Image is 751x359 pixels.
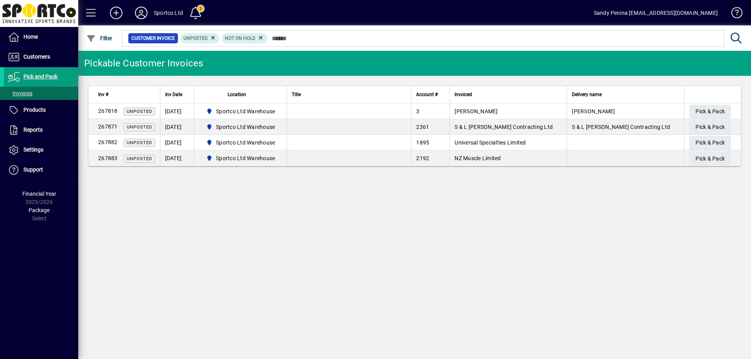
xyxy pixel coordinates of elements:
span: Pick and Pack [23,73,57,80]
span: Title [292,90,301,99]
span: Settings [23,146,43,153]
span: 267818 [98,108,118,114]
span: 1895 [416,139,429,146]
mat-chip: Customer Invoice Status: Unposted [180,33,220,43]
a: Home [4,27,78,47]
span: Inv Date [165,90,182,99]
span: Sportco Ltd Warehouse [203,154,278,163]
span: Package [29,207,50,213]
div: Location [199,90,282,99]
a: Settings [4,140,78,160]
span: Inv # [98,90,108,99]
span: Sportco Ltd Warehouse [216,154,275,162]
span: S & L [PERSON_NAME] Contracting Ltd [572,124,670,130]
mat-chip: Hold Status: Not On Hold [222,33,268,43]
span: Sportco Ltd Warehouse [203,138,278,147]
span: Products [23,107,46,113]
span: [PERSON_NAME] [572,108,615,114]
div: Sportco Ltd [154,7,183,19]
span: Unposted [127,140,152,145]
span: Unposted [127,125,152,130]
span: Filter [86,35,113,41]
button: Filter [84,31,115,45]
span: Unposted [183,36,208,41]
span: Unposted [127,109,152,114]
a: Knowledge Base [726,2,741,27]
span: 2192 [416,155,429,161]
span: Financial Year [22,191,56,197]
div: Invoiced [455,90,562,99]
td: [DATE] [160,150,194,166]
td: [DATE] [160,135,194,150]
span: Unposted [127,156,152,161]
button: Profile [129,6,154,20]
a: Products [4,100,78,120]
span: NZ Muscle Limited [455,155,501,161]
div: Inv Date [165,90,189,99]
span: Customer Invoice [131,34,175,42]
a: Customers [4,47,78,67]
span: Not On Hold [225,36,255,41]
span: Reports [23,127,43,133]
span: Sportco Ltd Warehouse [216,107,275,115]
span: Sportco Ltd Warehouse [203,122,278,132]
span: Pick & Pack [695,121,725,134]
a: Invoices [4,87,78,100]
div: Pickable Customer Invoices [84,57,203,70]
span: Universal Specialties Limited [455,139,526,146]
span: S & L [PERSON_NAME] Contracting Ltd [455,124,553,130]
button: Pick & Pack [689,120,731,134]
button: Add [104,6,129,20]
span: Invoices [8,90,32,96]
td: [DATE] [160,119,194,135]
span: 2361 [416,124,429,130]
span: Pick & Pack [695,105,725,118]
span: [PERSON_NAME] [455,108,498,114]
span: Sportco Ltd Warehouse [216,139,275,146]
td: [DATE] [160,104,194,119]
div: Account # [416,90,445,99]
button: Pick & Pack [689,152,731,166]
span: Sportco Ltd Warehouse [216,123,275,131]
button: Pick & Pack [689,105,731,119]
span: 267882 [98,139,118,145]
a: Reports [4,120,78,140]
div: Title [292,90,406,99]
button: Pick & Pack [689,136,731,150]
span: Invoiced [455,90,472,99]
span: Delivery name [572,90,602,99]
span: Account # [416,90,438,99]
div: Inv # [98,90,155,99]
span: 3 [416,108,419,114]
span: 267883 [98,155,118,161]
a: Support [4,160,78,180]
div: Sandy Penina [EMAIL_ADDRESS][DOMAIN_NAME] [594,7,718,19]
span: Customers [23,54,50,60]
span: 267871 [98,123,118,130]
span: Pick & Pack [695,152,725,165]
span: Home [23,34,38,40]
span: Sportco Ltd Warehouse [203,107,278,116]
div: Delivery name [572,90,679,99]
span: Pick & Pack [695,136,725,149]
span: Location [228,90,246,99]
span: Support [23,166,43,173]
